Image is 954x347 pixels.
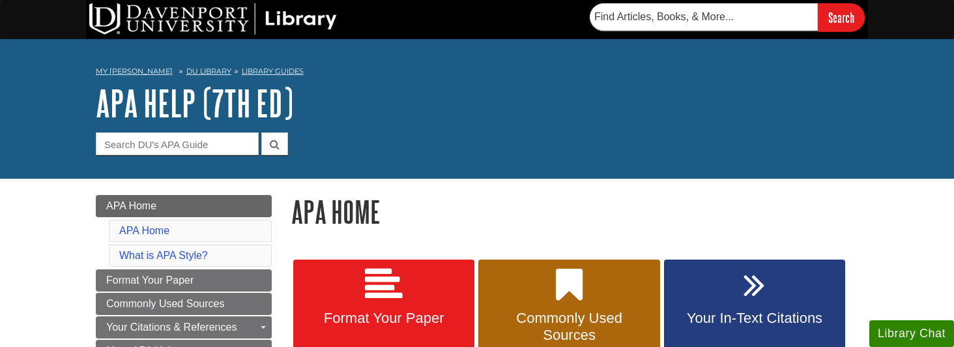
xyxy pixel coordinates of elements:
a: Your Citations & References [96,316,272,339]
span: Format Your Paper [303,310,465,327]
input: Find Articles, Books, & More... [590,3,818,31]
nav: breadcrumb [96,63,858,83]
a: Format Your Paper [96,269,272,292]
a: APA Home [119,225,169,236]
span: Format Your Paper [106,275,194,286]
input: Search [818,3,865,31]
a: DU Library [186,67,231,76]
a: APA Home [96,195,272,217]
span: Your In-Text Citations [674,310,835,327]
form: Searches DU Library's articles, books, and more [590,3,865,31]
button: Library Chat [869,320,954,347]
a: Library Guides [242,67,304,76]
a: APA Help (7th Ed) [96,83,293,123]
img: DU Library [89,3,337,35]
h1: APA Home [291,195,858,228]
a: What is APA Style? [119,250,208,261]
span: Your Citations & References [106,322,237,333]
span: Commonly Used Sources [106,298,224,309]
span: Commonly Used Sources [488,310,650,344]
a: My [PERSON_NAME] [96,66,173,77]
a: Commonly Used Sources [96,293,272,315]
span: APA Home [106,200,156,211]
input: Search DU's APA Guide [96,132,259,155]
